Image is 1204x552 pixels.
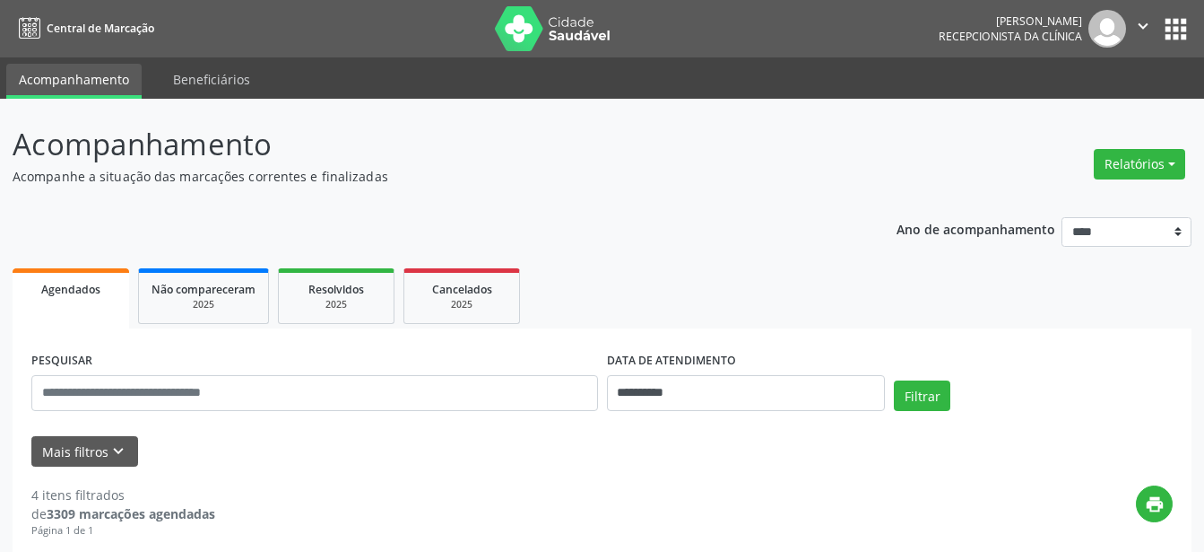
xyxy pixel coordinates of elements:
[108,442,128,461] i: keyboard_arrow_down
[1145,495,1165,514] i: print
[607,347,736,375] label: DATA DE ATENDIMENTO
[31,504,215,523] div: de
[13,13,154,43] a: Central de Marcação
[31,347,92,375] label: PESQUISAR
[31,486,215,504] div: 4 itens filtrados
[1133,16,1153,36] i: 
[152,282,256,297] span: Não compareceram
[939,13,1082,29] div: [PERSON_NAME]
[291,298,381,311] div: 2025
[1126,10,1160,48] button: 
[31,523,215,539] div: Página 1 de 1
[417,298,507,311] div: 2025
[1136,486,1173,522] button: print
[897,217,1055,240] p: Ano de acompanhamento
[894,381,950,411] button: Filtrar
[47,21,154,36] span: Central de Marcação
[432,282,492,297] span: Cancelados
[160,64,263,95] a: Beneficiários
[1088,10,1126,48] img: img
[47,505,215,522] strong: 3309 marcações agendadas
[939,29,1082,44] span: Recepcionista da clínica
[13,167,838,186] p: Acompanhe a situação das marcações correntes e finalizadas
[6,64,142,99] a: Acompanhamento
[1094,149,1185,180] button: Relatórios
[1160,13,1191,45] button: apps
[31,436,138,468] button: Mais filtroskeyboard_arrow_down
[308,282,364,297] span: Resolvidos
[152,298,256,311] div: 2025
[13,122,838,167] p: Acompanhamento
[41,282,100,297] span: Agendados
